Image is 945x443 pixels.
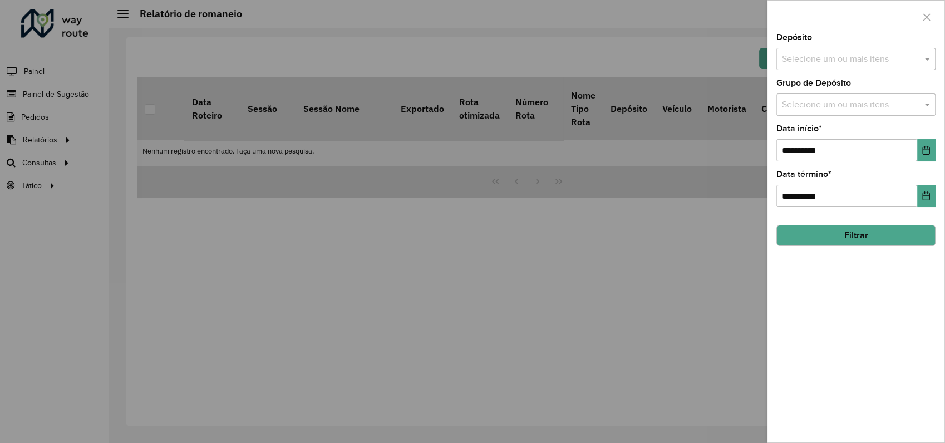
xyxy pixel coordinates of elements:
button: Choose Date [917,185,936,207]
label: Grupo de Depósito [776,76,851,90]
button: Filtrar [776,225,936,246]
label: Data término [776,168,831,181]
label: Depósito [776,31,812,44]
label: Data início [776,122,822,135]
button: Choose Date [917,139,936,161]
